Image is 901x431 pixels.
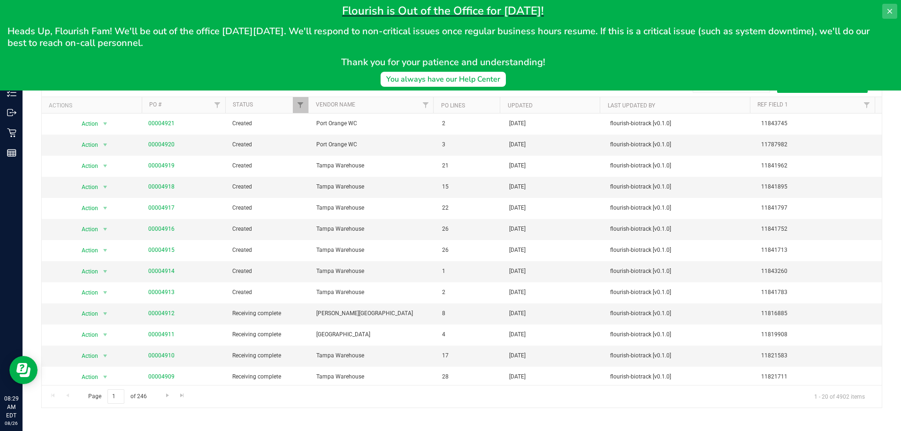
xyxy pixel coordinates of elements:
span: 21 [442,161,498,170]
span: 2 [442,119,498,128]
span: flourish-biotrack [v0.1.0] [610,140,750,149]
span: [DATE] [509,351,526,360]
span: [DATE] [509,182,526,191]
span: select [99,349,111,363]
span: flourish-biotrack [v0.1.0] [610,246,750,255]
span: 11821711 [761,372,876,381]
inline-svg: Retail [7,128,16,137]
span: select [99,138,111,151]
span: Heads Up, Flourish Fam! We'll be out of the office [DATE][DATE]. We'll respond to non-critical is... [8,25,872,49]
span: flourish-biotrack [v0.1.0] [610,225,750,234]
span: Tampa Warehouse [316,288,431,297]
span: flourish-biotrack [v0.1.0] [610,351,750,360]
span: select [99,181,111,194]
span: Action [73,371,99,384]
span: Action [73,117,99,130]
span: Created [232,246,305,255]
span: 1 [442,267,498,276]
span: Created [232,140,305,149]
span: [PERSON_NAME][GEOGRAPHIC_DATA] [316,309,431,318]
span: Tampa Warehouse [316,246,431,255]
span: flourish-biotrack [v0.1.0] [610,204,750,212]
span: [DATE] [509,330,526,339]
span: Tampa Warehouse [316,161,431,170]
span: flourish-biotrack [v0.1.0] [610,309,750,318]
span: Created [232,225,305,234]
a: 00004911 [148,331,175,338]
span: Created [232,161,305,170]
span: 11841797 [761,204,876,212]
span: select [99,202,111,215]
span: Port Orange WC [316,140,431,149]
div: Actions [49,102,138,109]
a: Go to the last page [176,389,189,402]
span: 11841783 [761,288,876,297]
span: [DATE] [509,267,526,276]
a: 00004912 [148,310,175,317]
a: 00004918 [148,183,175,190]
span: 4 [442,330,498,339]
p: 08/26 [4,420,18,427]
span: Created [232,204,305,212]
span: select [99,286,111,299]
span: Port Orange WC [316,119,431,128]
span: flourish-biotrack [v0.1.0] [610,330,750,339]
span: 11843745 [761,119,876,128]
span: Action [73,244,99,257]
span: 26 [442,225,498,234]
span: select [99,265,111,278]
a: Filter [859,97,875,113]
a: Status [233,101,253,108]
span: Action [73,138,99,151]
a: 00004913 [148,289,175,295]
span: 3 [442,140,498,149]
a: 00004914 [148,268,175,274]
span: [DATE] [509,309,526,318]
a: 00004919 [148,162,175,169]
span: Action [73,349,99,363]
span: 22 [442,204,498,212]
span: flourish-biotrack [v0.1.0] [610,288,750,297]
a: 00004910 [148,352,175,359]
div: You always have our Help Center [386,74,500,85]
span: Action [73,159,99,173]
a: Filter [209,97,225,113]
span: Tampa Warehouse [316,182,431,191]
a: PO # [149,101,161,108]
span: Created [232,288,305,297]
span: 15 [442,182,498,191]
span: 11816885 [761,309,876,318]
span: Page of 246 [80,389,154,404]
span: Tampa Warehouse [316,351,431,360]
a: 00004909 [148,373,175,380]
span: flourish-biotrack [v0.1.0] [610,372,750,381]
iframe: Resource center [9,356,38,384]
span: [DATE] [509,225,526,234]
span: 11843260 [761,267,876,276]
span: Receiving complete [232,372,305,381]
a: 00004921 [148,120,175,127]
span: select [99,223,111,236]
span: Action [73,286,99,299]
span: flourish-biotrack [v0.1.0] [610,119,750,128]
span: 11841752 [761,225,876,234]
inline-svg: Reports [7,148,16,158]
span: select [99,328,111,341]
p: 08:29 AM EDT [4,394,18,420]
a: Filter [293,97,308,113]
span: select [99,371,111,384]
a: 00004917 [148,204,175,211]
a: Go to the next page [160,389,174,402]
a: Ref Field 1 [757,101,788,108]
span: Receiving complete [232,309,305,318]
span: Tampa Warehouse [316,372,431,381]
span: 11841962 [761,161,876,170]
span: Tampa Warehouse [316,267,431,276]
a: Filter [418,97,433,113]
span: [DATE] [509,372,526,381]
span: Created [232,182,305,191]
span: 2 [442,288,498,297]
span: [DATE] [509,161,526,170]
span: 28 [442,372,498,381]
span: Created [232,119,305,128]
